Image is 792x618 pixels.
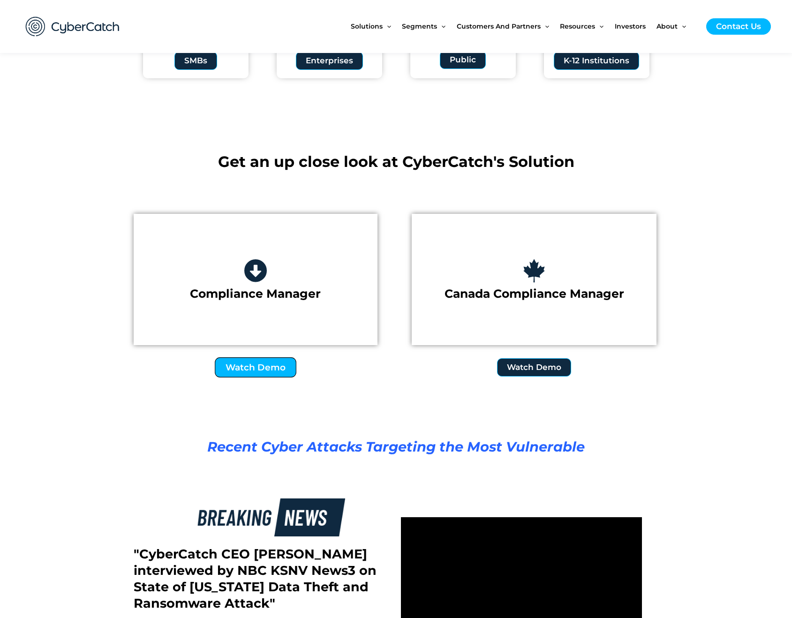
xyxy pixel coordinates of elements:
span: Menu Toggle [541,7,549,46]
a: K-12 Institutions [554,52,639,70]
h2: Get an up close look at CyberCatch's Solution [134,152,659,172]
span: SMBs [184,57,207,65]
span: Public [450,56,476,64]
span: Menu Toggle [383,7,391,46]
a: Contact Us [706,18,771,35]
span: Menu Toggle [437,7,445,46]
span: Customers and Partners [457,7,541,46]
a: Public [440,51,486,69]
span: Watch Demo [507,363,561,371]
a: Watch Demo [497,358,571,377]
img: CyberCatch [16,7,129,46]
h2: "CyberCatch CEO [PERSON_NAME] interviewed by NBC KSNV News3 on State of [US_STATE] Data Theft and... [134,546,392,611]
span: Watch Demo [226,363,286,372]
span: Investors [615,7,646,46]
span: Segments [402,7,437,46]
a: SMBs [174,52,217,70]
h1: Recent Cyber Attacks Targeting the Most Vulnerable [134,437,659,457]
a: Investors [615,7,656,46]
span: K-12 Institutions [564,57,629,65]
span: Menu Toggle [595,7,603,46]
span: Solutions [351,7,383,46]
h3: Compliance Manager [150,288,362,300]
span: Menu Toggle [678,7,686,46]
a: Watch Demo [215,357,296,377]
span: Enterprises [306,57,353,65]
h3: Canada Compliance Manager [428,288,640,300]
a: Enterprises [296,52,363,70]
nav: Site Navigation: New Main Menu [351,7,697,46]
span: About [656,7,678,46]
span: Resources [560,7,595,46]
